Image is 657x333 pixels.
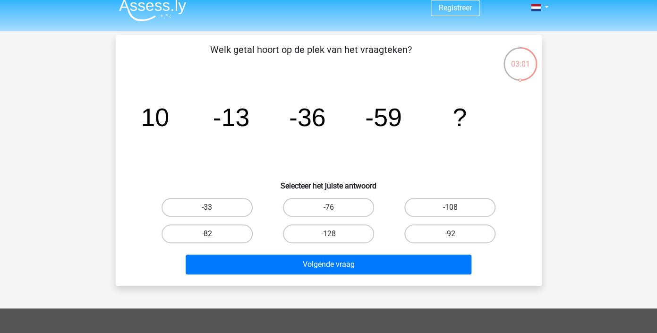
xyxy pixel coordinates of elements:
label: -33 [162,198,253,217]
tspan: 10 [141,103,169,131]
label: -92 [404,224,495,243]
p: Welk getal hoort op de plek van het vraagteken? [131,43,491,71]
tspan: ? [452,103,467,131]
tspan: -13 [213,103,249,131]
h6: Selecteer het juiste antwoord [131,174,527,190]
label: -108 [404,198,495,217]
div: 03:01 [503,46,538,70]
tspan: -36 [289,103,325,131]
label: -76 [283,198,374,217]
tspan: -59 [365,103,402,131]
label: -82 [162,224,253,243]
label: -128 [283,224,374,243]
a: Registreer [439,3,472,12]
button: Volgende vraag [186,255,471,274]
